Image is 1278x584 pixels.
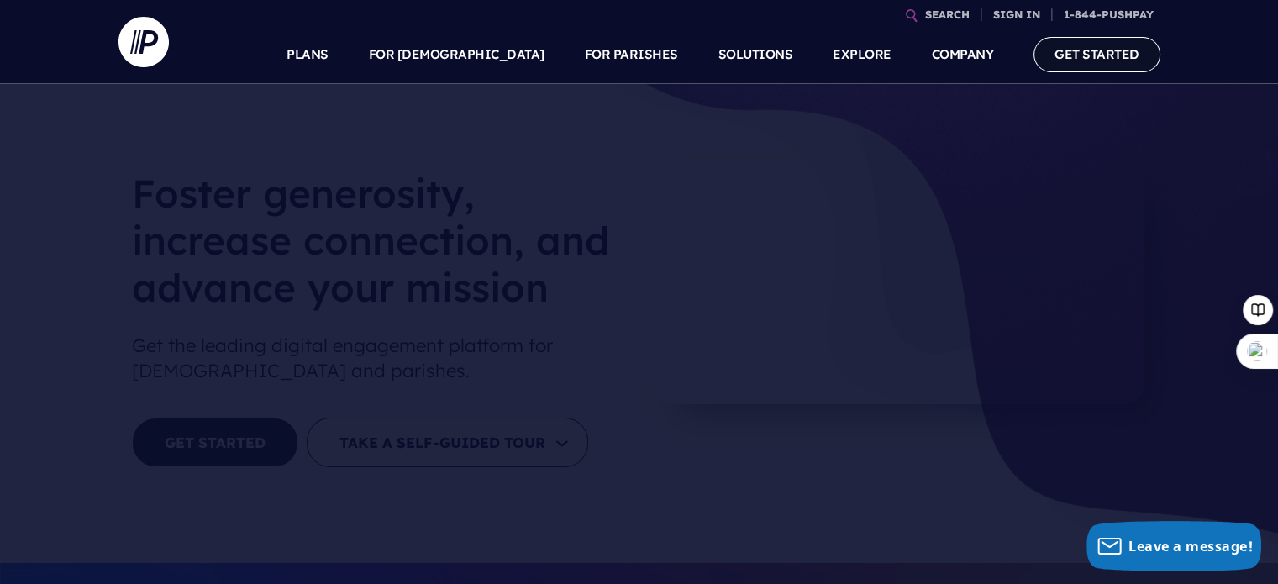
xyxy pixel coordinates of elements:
a: GET STARTED [1033,37,1160,71]
a: FOR [DEMOGRAPHIC_DATA] [369,25,544,84]
a: FOR PARISHES [585,25,678,84]
a: EXPLORE [833,25,891,84]
button: Leave a message! [1086,521,1261,571]
a: PLANS [287,25,329,84]
span: Leave a message! [1128,537,1253,555]
a: COMPANY [932,25,994,84]
a: SOLUTIONS [718,25,793,84]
